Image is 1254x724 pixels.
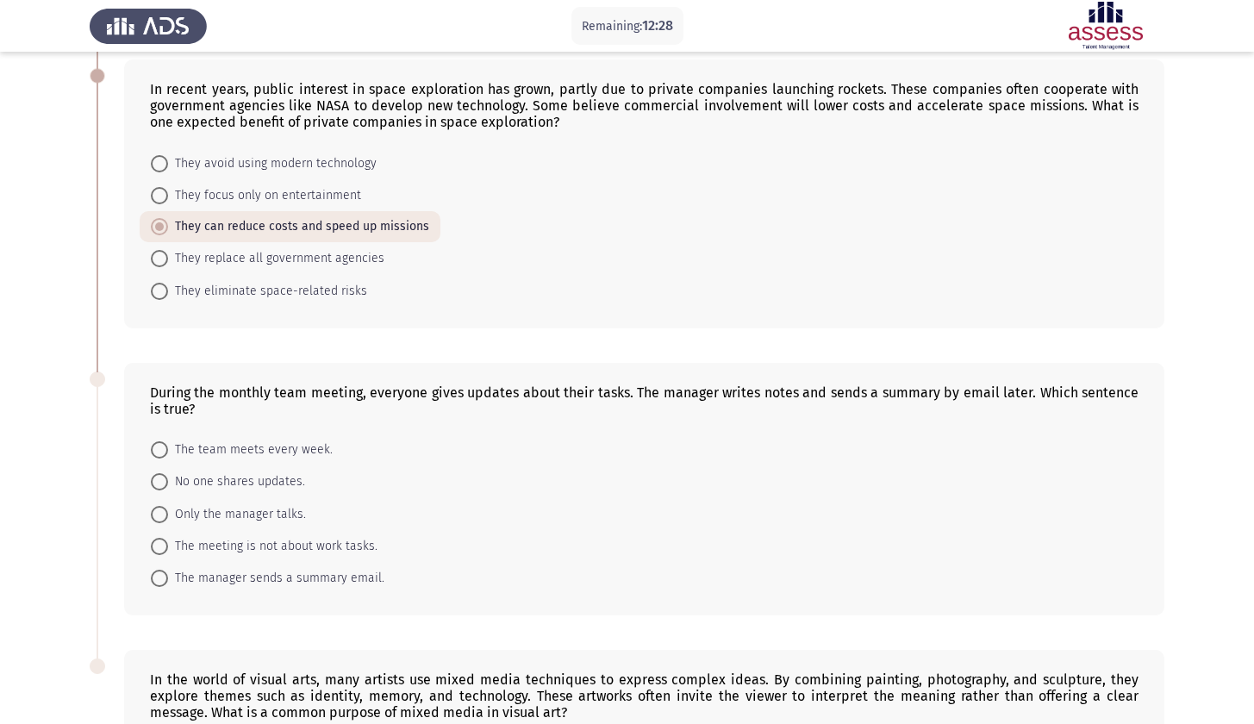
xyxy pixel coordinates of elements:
div: In the world of visual arts, many artists use mixed media techniques to express complex ideas. By... [150,671,1139,721]
span: The meeting is not about work tasks. [168,536,377,557]
span: They eliminate space-related risks [168,281,367,302]
img: Assess Talent Management logo [90,2,207,50]
div: In recent years, public interest in space exploration has grown, partly due to private companies ... [150,81,1139,130]
span: 12:28 [642,17,673,34]
span: They replace all government agencies [168,248,384,269]
div: During the monthly team meeting, everyone gives updates about their tasks. The manager writes not... [150,384,1139,417]
img: Assessment logo of ASSESS English Language Assessment (3 Module) (Ba - IB) [1047,2,1164,50]
span: They avoid using modern technology [168,153,377,174]
span: They focus only on entertainment [168,185,361,206]
span: The team meets every week. [168,440,333,460]
span: Only the manager talks. [168,504,306,525]
span: The manager sends a summary email. [168,568,384,589]
span: They can reduce costs and speed up missions [168,216,429,237]
span: No one shares updates. [168,471,305,492]
p: Remaining: [582,16,673,37]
